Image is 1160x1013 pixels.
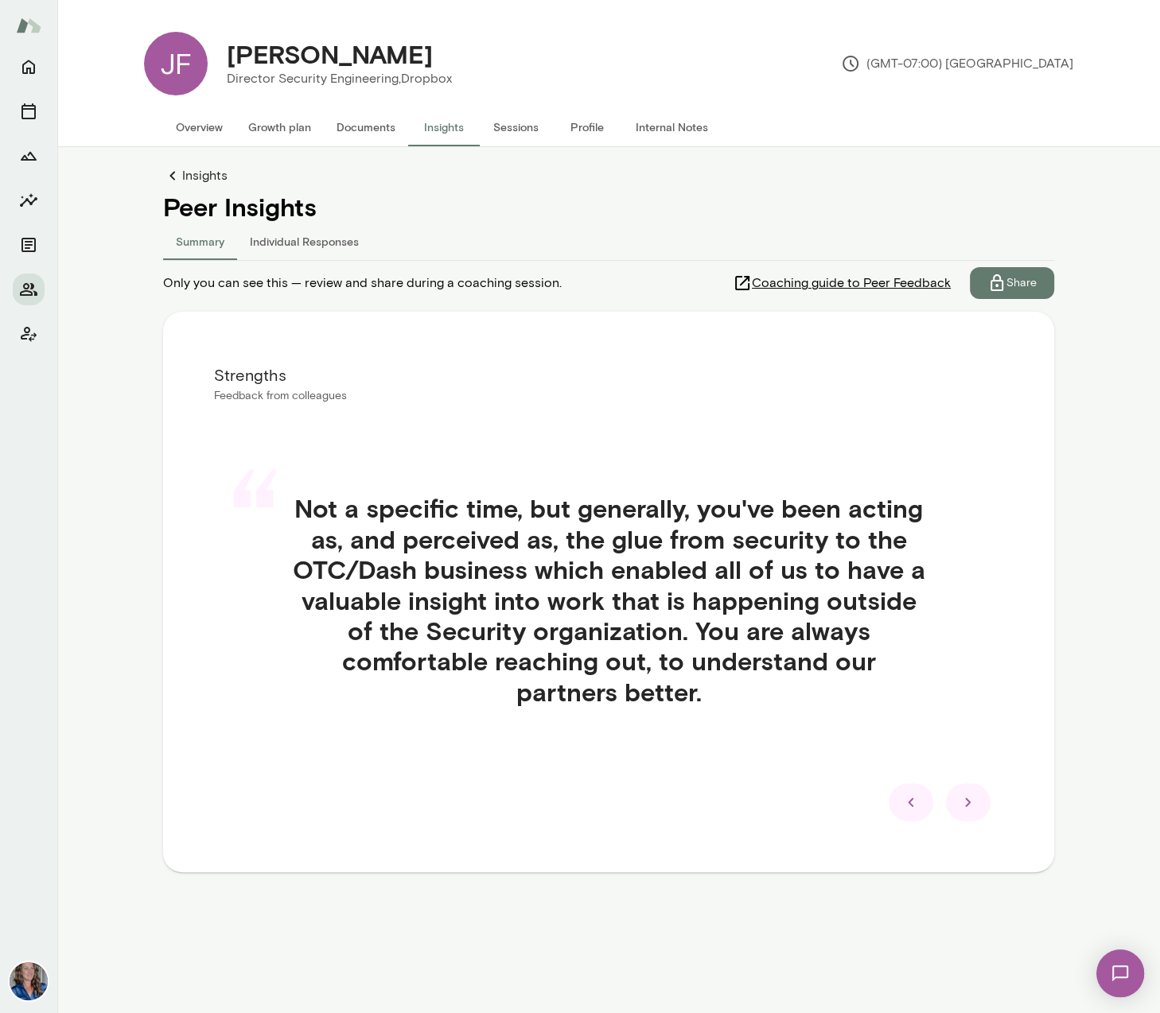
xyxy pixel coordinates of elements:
[13,274,45,305] button: Members
[752,274,951,293] span: Coaching guide to Peer Feedback
[13,229,45,261] button: Documents
[13,184,45,216] button: Insights
[252,493,965,707] h4: Not a specific time, but generally, you've been acting as, and perceived as, the glue from securi...
[13,318,45,350] button: Client app
[163,222,1054,260] div: responses-tab
[227,474,282,585] div: “
[144,32,208,95] div: JF
[324,108,408,146] button: Documents
[13,51,45,83] button: Home
[16,10,41,41] img: Mento
[237,222,372,260] button: Individual Responses
[163,192,1054,222] h4: Peer Insights
[10,962,48,1000] img: Nicole Menkhoff
[214,363,1003,388] h6: Strengths
[733,267,970,299] a: Coaching guide to Peer Feedback
[163,222,237,260] button: Summary
[214,388,1003,404] p: Feedback from colleagues
[236,108,324,146] button: Growth plan
[13,95,45,127] button: Sessions
[163,108,236,146] button: Overview
[480,108,551,146] button: Sessions
[163,166,1054,185] a: Insights
[1006,275,1037,291] p: Share
[551,108,623,146] button: Profile
[13,140,45,172] button: Growth Plan
[623,108,721,146] button: Internal Notes
[227,39,433,69] h4: [PERSON_NAME]
[408,108,480,146] button: Insights
[163,274,562,293] span: Only you can see this — review and share during a coaching session.
[841,54,1073,73] p: (GMT-07:00) [GEOGRAPHIC_DATA]
[227,69,452,88] p: Director Security Engineering, Dropbox
[970,267,1054,299] button: Share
